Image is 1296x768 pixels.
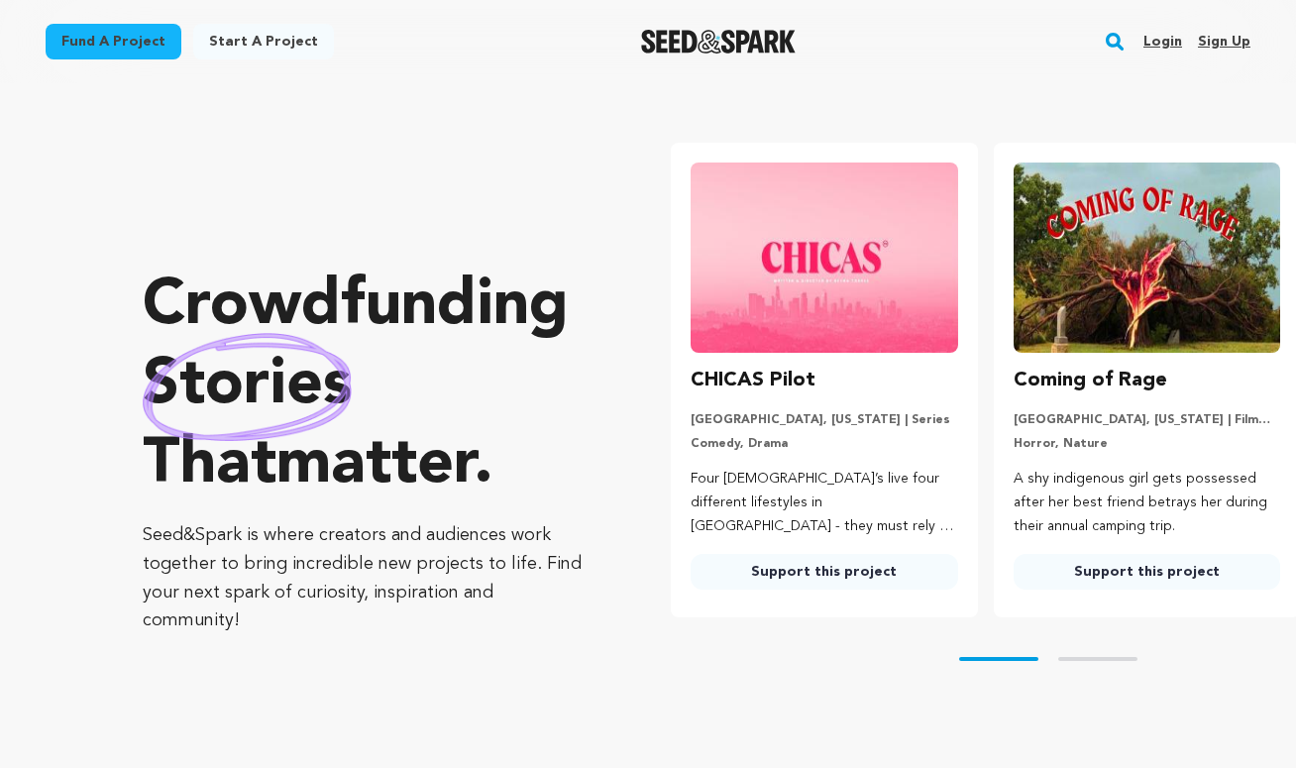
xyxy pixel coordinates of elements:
p: Crowdfunding that . [143,268,592,505]
a: Seed&Spark Homepage [641,30,797,54]
img: Coming of Rage image [1014,163,1280,353]
p: Horror, Nature [1014,436,1280,452]
img: CHICAS Pilot image [691,163,957,353]
a: Sign up [1198,26,1250,57]
p: Comedy, Drama [691,436,957,452]
p: A shy indigenous girl gets possessed after her best friend betrays her during their annual campin... [1014,468,1280,538]
img: Seed&Spark Logo Dark Mode [641,30,797,54]
img: hand sketched image [143,333,352,441]
p: [GEOGRAPHIC_DATA], [US_STATE] | Film Short [1014,412,1280,428]
a: Start a project [193,24,334,59]
a: Login [1143,26,1182,57]
a: Support this project [691,554,957,590]
h3: CHICAS Pilot [691,365,815,396]
p: [GEOGRAPHIC_DATA], [US_STATE] | Series [691,412,957,428]
span: matter [276,434,474,497]
a: Support this project [1014,554,1280,590]
p: Four [DEMOGRAPHIC_DATA]’s live four different lifestyles in [GEOGRAPHIC_DATA] - they must rely on... [691,468,957,538]
p: Seed&Spark is where creators and audiences work together to bring incredible new projects to life... [143,521,592,635]
h3: Coming of Rage [1014,365,1167,396]
a: Fund a project [46,24,181,59]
